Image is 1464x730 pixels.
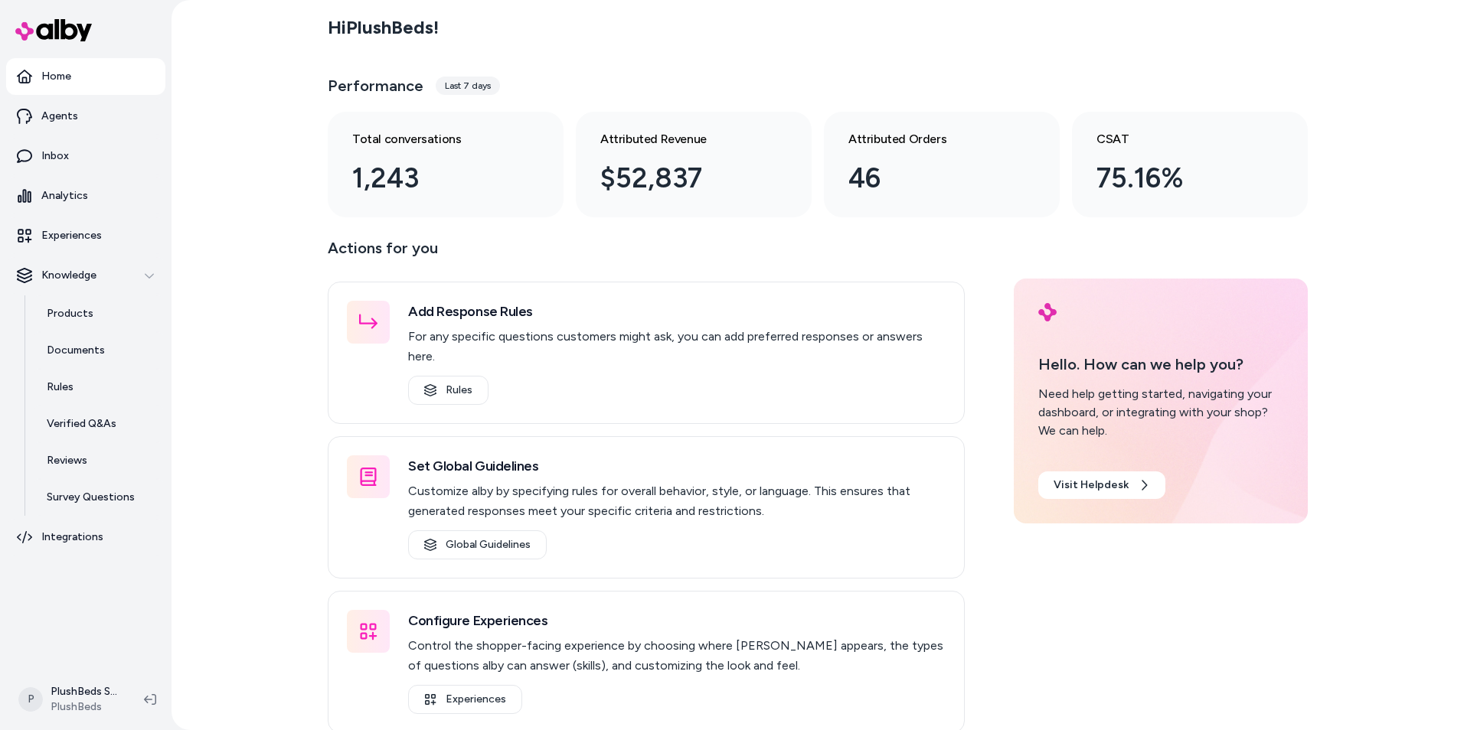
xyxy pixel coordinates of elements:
[9,675,132,724] button: PPlushBeds ShopifyPlushBeds
[47,343,105,358] p: Documents
[6,58,165,95] a: Home
[408,481,946,521] p: Customize alby by specifying rules for overall behavior, style, or language. This ensures that ge...
[600,130,763,148] h3: Attributed Revenue
[1038,471,1165,499] a: Visit Helpdesk
[41,109,78,124] p: Agents
[328,236,965,272] p: Actions for you
[600,158,763,199] div: $52,837
[41,268,96,283] p: Knowledge
[408,455,946,477] h3: Set Global Guidelines
[1038,385,1283,440] div: Need help getting started, navigating your dashboard, or integrating with your shop? We can help.
[31,295,165,332] a: Products
[408,685,522,714] a: Experiences
[408,327,946,367] p: For any specific questions customers might ask, you can add preferred responses or answers here.
[31,442,165,479] a: Reviews
[408,636,946,676] p: Control the shopper-facing experience by choosing where [PERSON_NAME] appears, the types of quest...
[824,112,1060,217] a: Attributed Orders 46
[848,158,1011,199] div: 46
[51,684,119,699] p: PlushBeds Shopify
[1096,158,1259,199] div: 75.16%
[408,530,547,559] a: Global Guidelines
[6,217,165,254] a: Experiences
[436,77,500,95] div: Last 7 days
[1038,303,1057,321] img: alby Logo
[408,301,946,322] h3: Add Response Rules
[51,699,119,715] span: PlushBeds
[328,112,564,217] a: Total conversations 1,243
[47,490,135,505] p: Survey Questions
[408,610,946,631] h3: Configure Experiences
[41,530,103,545] p: Integrations
[328,16,439,39] h2: Hi PlushBeds !
[6,519,165,556] a: Integrations
[1096,130,1259,148] h3: CSAT
[47,416,116,432] p: Verified Q&As
[41,188,88,204] p: Analytics
[18,687,43,712] span: P
[47,306,93,321] p: Products
[41,69,71,84] p: Home
[41,228,102,243] p: Experiences
[6,178,165,214] a: Analytics
[576,112,812,217] a: Attributed Revenue $52,837
[408,376,489,405] a: Rules
[47,380,74,395] p: Rules
[31,332,165,369] a: Documents
[6,138,165,174] a: Inbox
[31,406,165,442] a: Verified Q&As
[31,479,165,516] a: Survey Questions
[6,98,165,135] a: Agents
[848,130,1011,148] h3: Attributed Orders
[47,453,87,468] p: Reviews
[1038,353,1283,376] p: Hello. How can we help you?
[352,130,515,148] h3: Total conversations
[328,75,423,96] h3: Performance
[6,257,165,294] button: Knowledge
[352,158,515,199] div: 1,243
[31,369,165,406] a: Rules
[1072,112,1308,217] a: CSAT 75.16%
[41,148,69,164] p: Inbox
[15,19,92,41] img: alby Logo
